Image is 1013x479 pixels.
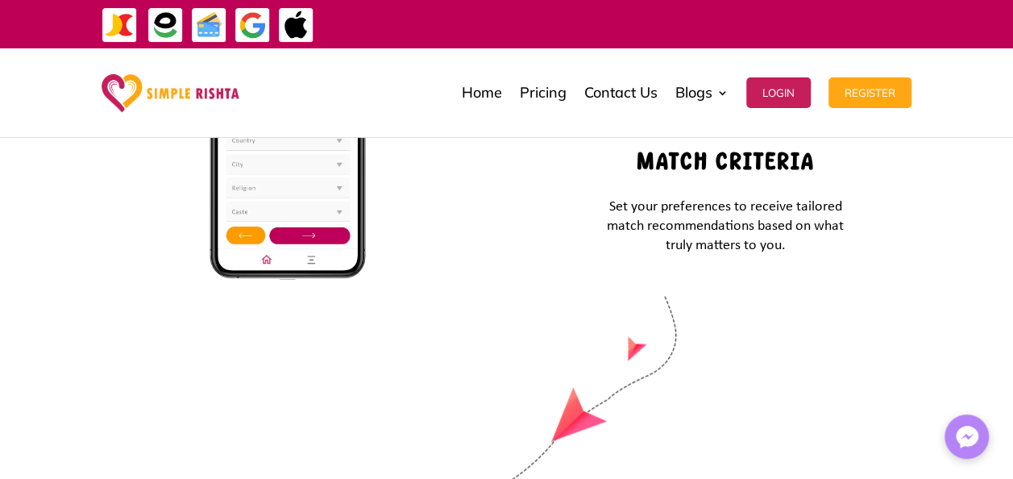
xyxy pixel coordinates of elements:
button: Register [828,77,911,108]
img: EasyPaisa-icon [147,7,184,44]
a: Contact Us [584,52,658,133]
img: Messenger [951,421,983,453]
a: Pricing [520,52,567,133]
a: Blogs [675,52,729,133]
a: Register [828,52,911,133]
a: Home [462,52,502,133]
img: Credit Cards [191,7,227,44]
img: JazzCash-icon [102,7,138,44]
button: Login [746,77,811,108]
img: ApplePay-icon [278,7,314,44]
span: Set your preferences to receive tailored match recommendations based on what truly matters to you. [607,199,844,253]
a: Login [746,52,811,133]
img: GooglePay-icon [235,7,271,44]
